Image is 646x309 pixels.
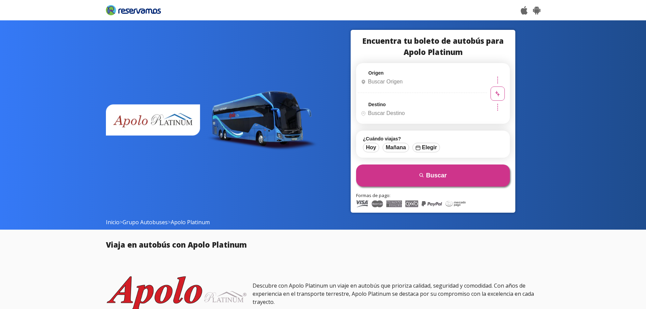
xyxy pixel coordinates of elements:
label: ¿Cuándo viajas? [363,136,503,141]
img: Mercado Pago [445,200,466,207]
img: Master Card [372,200,383,207]
img: PayPal [422,200,442,207]
input: Buscar Destino [358,105,485,122]
h1: Encuentra tu boleto de autobús para Apolo Platinum [356,35,510,58]
span: Apolo Platinum [171,218,210,226]
input: Buscar Origen [358,73,485,90]
button: Buscar [356,165,510,187]
span: > > [106,218,210,226]
label: Destino [368,102,386,107]
label: Origen [368,70,384,76]
a: Inicio [106,218,119,226]
img: Oxxo [405,200,418,207]
button: Hoy [363,143,379,152]
a: Grupo Autobuses [123,218,168,226]
img: bus apolo platinum [106,87,318,155]
img: Visa [356,200,368,207]
img: App Store [521,6,528,15]
img: Reservamos [106,5,161,15]
h2: Viaja en autobús con Apolo Platinum [106,239,540,250]
span: Descubre con Apolo Platinum un viaje en autobús que prioriza calidad, seguridad y comodidad. Con ... [253,282,534,306]
img: Play Store [533,6,540,15]
p: Formas de pago: [356,192,510,199]
button: Mañana [383,143,409,152]
button: Elegir [412,143,440,152]
img: American Express [386,200,402,207]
